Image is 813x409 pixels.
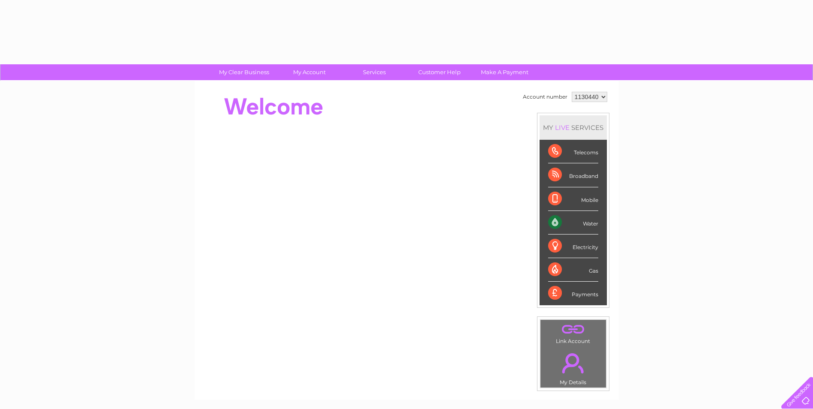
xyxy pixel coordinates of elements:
div: Payments [548,282,598,305]
a: Make A Payment [469,64,540,80]
td: Account number [521,90,570,104]
td: Link Account [540,319,606,346]
div: Gas [548,258,598,282]
div: Mobile [548,187,598,211]
td: My Details [540,346,606,388]
a: . [543,322,604,337]
a: . [543,348,604,378]
a: Customer Help [404,64,475,80]
div: LIVE [553,123,571,132]
a: My Clear Business [209,64,279,80]
div: MY SERVICES [540,115,607,140]
a: Services [339,64,410,80]
div: Broadband [548,163,598,187]
div: Water [548,211,598,235]
div: Telecoms [548,140,598,163]
a: My Account [274,64,345,80]
div: Electricity [548,235,598,258]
